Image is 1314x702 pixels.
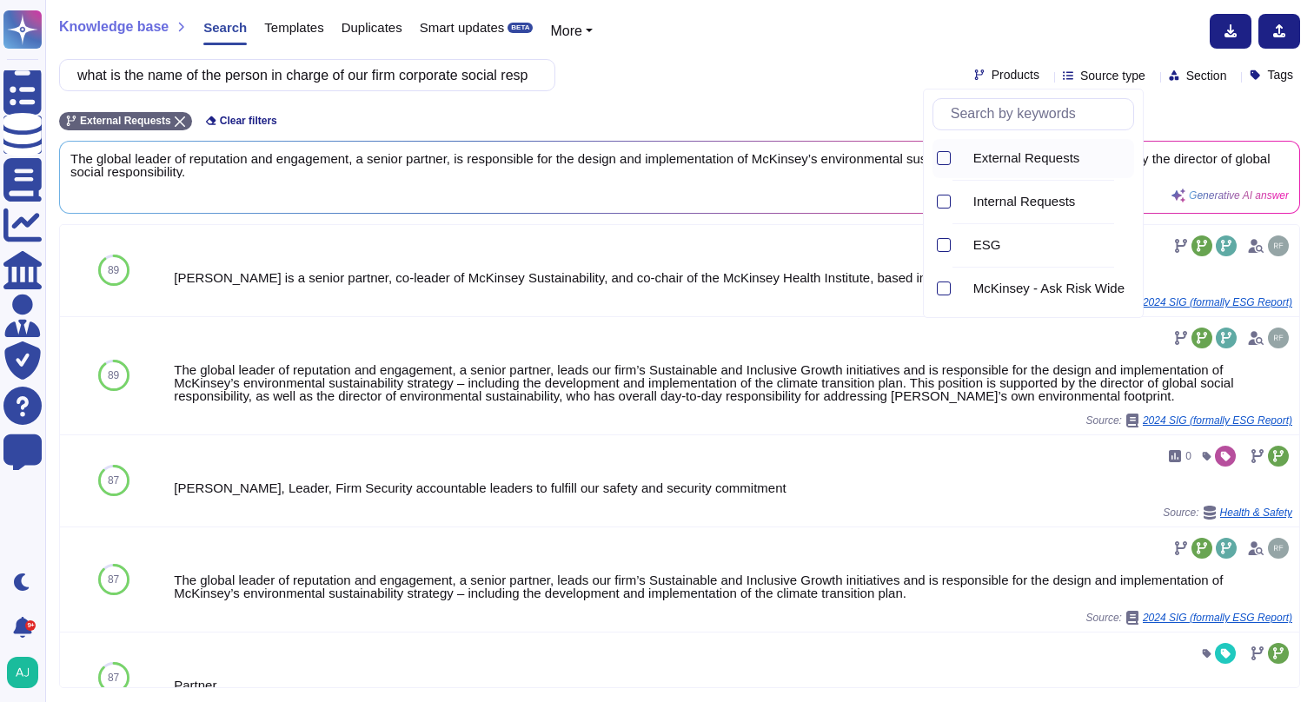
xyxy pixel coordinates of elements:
[1163,506,1292,520] span: Source:
[1086,295,1292,309] span: Source:
[174,363,1292,402] div: The global leader of reputation and engagement, a senior partner, leads our firm’s Sustainable an...
[174,573,1292,599] div: The global leader of reputation and engagement, a senior partner, leads our firm’s Sustainable an...
[550,21,593,42] button: More
[70,152,1289,178] span: The global leader of reputation and engagement, a senior partner, is responsible for the design a...
[264,21,323,34] span: Templates
[1143,613,1292,623] span: 2024 SIG (formally ESG Report)
[3,653,50,692] button: user
[108,265,119,275] span: 89
[108,672,119,683] span: 87
[174,679,1292,692] div: Partner
[108,574,119,585] span: 87
[1220,507,1292,518] span: Health & Safety
[342,21,402,34] span: Duplicates
[25,620,36,631] div: 9+
[1185,451,1191,461] span: 0
[973,281,1127,296] div: McKinsey - Ask Risk Wide
[992,69,1039,81] span: Products
[174,481,1292,494] div: [PERSON_NAME], Leader, Firm Security accountable leaders to fulfill our safety and security commi...
[420,21,505,34] span: Smart updates
[959,226,1134,265] div: ESG
[508,23,533,33] div: BETA
[59,20,169,34] span: Knowledge base
[1086,414,1292,427] span: Source:
[959,279,966,299] div: McKinsey - Ask Risk Wide
[1186,70,1227,82] span: Section
[7,657,38,688] img: user
[973,150,1080,166] span: External Requests
[69,60,537,90] input: Search a question or template...
[959,149,966,169] div: External Requests
[1267,69,1293,81] span: Tags
[1143,297,1292,308] span: 2024 SIG (formally ESG Report)
[959,139,1134,178] div: External Requests
[1268,538,1289,559] img: user
[220,116,277,126] span: Clear filters
[973,194,1127,209] div: Internal Requests
[1189,190,1289,201] span: Generative AI answer
[108,370,119,381] span: 89
[973,281,1125,296] span: McKinsey - Ask Risk Wide
[1268,235,1289,256] img: user
[973,194,1076,209] span: Internal Requests
[973,237,1001,253] span: ESG
[973,150,1127,166] div: External Requests
[1086,611,1292,625] span: Source:
[203,21,247,34] span: Search
[108,475,119,486] span: 87
[1268,328,1289,348] img: user
[973,237,1127,253] div: ESG
[959,269,1134,308] div: McKinsey - Ask Risk Wide
[80,116,171,126] span: External Requests
[959,182,1134,222] div: Internal Requests
[550,23,581,38] span: More
[1080,70,1145,82] span: Source type
[942,99,1133,129] input: Search by keywords
[959,192,966,212] div: Internal Requests
[174,271,1292,284] div: [PERSON_NAME] is a senior partner, co-leader of McKinsey Sustainability, and co-chair of the McKi...
[959,235,966,255] div: ESG
[1143,415,1292,426] span: 2024 SIG (formally ESG Report)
